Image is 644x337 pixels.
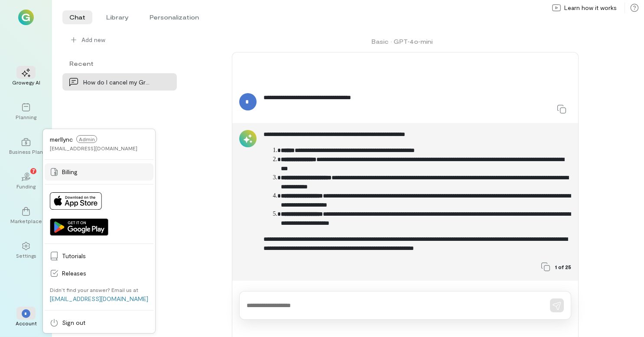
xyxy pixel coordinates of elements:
span: merllync [50,136,73,143]
div: Planning [16,113,36,120]
img: Get it on Google Play [50,218,108,236]
a: Growegy AI [10,62,42,93]
a: Settings [10,235,42,266]
div: Business Plan [9,148,43,155]
span: Releases [62,269,148,278]
a: Planning [10,96,42,127]
li: Personalization [143,10,206,24]
a: Funding [10,165,42,197]
a: Billing [45,163,153,181]
div: Funding [16,183,36,190]
a: Releases [45,265,153,282]
li: Chat [62,10,92,24]
a: Business Plan [10,131,42,162]
div: Recent [62,59,177,68]
span: Admin [76,135,97,143]
a: Sign out [45,314,153,331]
div: Growegy AI [12,79,40,86]
a: Marketplace [10,200,42,231]
div: Account [16,320,37,327]
span: Tutorials [62,252,148,260]
div: [EMAIL_ADDRESS][DOMAIN_NAME] [50,145,137,152]
div: Didn’t find your answer? Email us at [50,286,138,293]
img: Download on App Store [50,192,102,210]
div: Settings [16,252,36,259]
a: Tutorials [45,247,153,265]
span: Sign out [62,318,148,327]
span: Billing [62,168,148,176]
a: [EMAIL_ADDRESS][DOMAIN_NAME] [50,295,148,302]
li: Library [99,10,136,24]
span: 7 [32,167,35,175]
span: 1 of 25 [555,263,571,270]
span: Learn how it works [564,3,617,12]
div: Marketplace [10,217,42,224]
div: *Account [10,302,42,334]
span: Add new [81,36,170,44]
div: How do I cancel my Growegy subscription? [83,78,151,87]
